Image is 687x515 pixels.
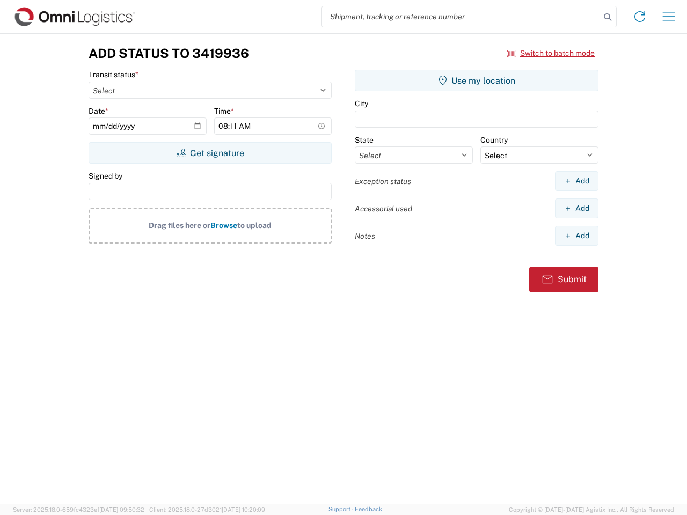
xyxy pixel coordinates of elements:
[355,135,374,145] label: State
[222,506,265,513] span: [DATE] 10:20:09
[89,171,122,181] label: Signed by
[355,70,598,91] button: Use my location
[322,6,600,27] input: Shipment, tracking or reference number
[89,106,108,116] label: Date
[214,106,234,116] label: Time
[529,267,598,292] button: Submit
[89,46,249,61] h3: Add Status to 3419936
[480,135,508,145] label: Country
[355,231,375,241] label: Notes
[89,70,138,79] label: Transit status
[237,221,272,230] span: to upload
[555,226,598,246] button: Add
[355,506,382,512] a: Feedback
[509,505,674,514] span: Copyright © [DATE]-[DATE] Agistix Inc., All Rights Reserved
[149,221,210,230] span: Drag files here or
[555,198,598,218] button: Add
[355,99,368,108] label: City
[89,142,332,164] button: Get signature
[149,506,265,513] span: Client: 2025.18.0-27d3021
[99,506,144,513] span: [DATE] 09:50:32
[13,506,144,513] span: Server: 2025.18.0-659fc4323ef
[210,221,237,230] span: Browse
[507,45,595,62] button: Switch to batch mode
[555,171,598,191] button: Add
[328,506,355,512] a: Support
[355,204,412,214] label: Accessorial used
[355,176,411,186] label: Exception status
